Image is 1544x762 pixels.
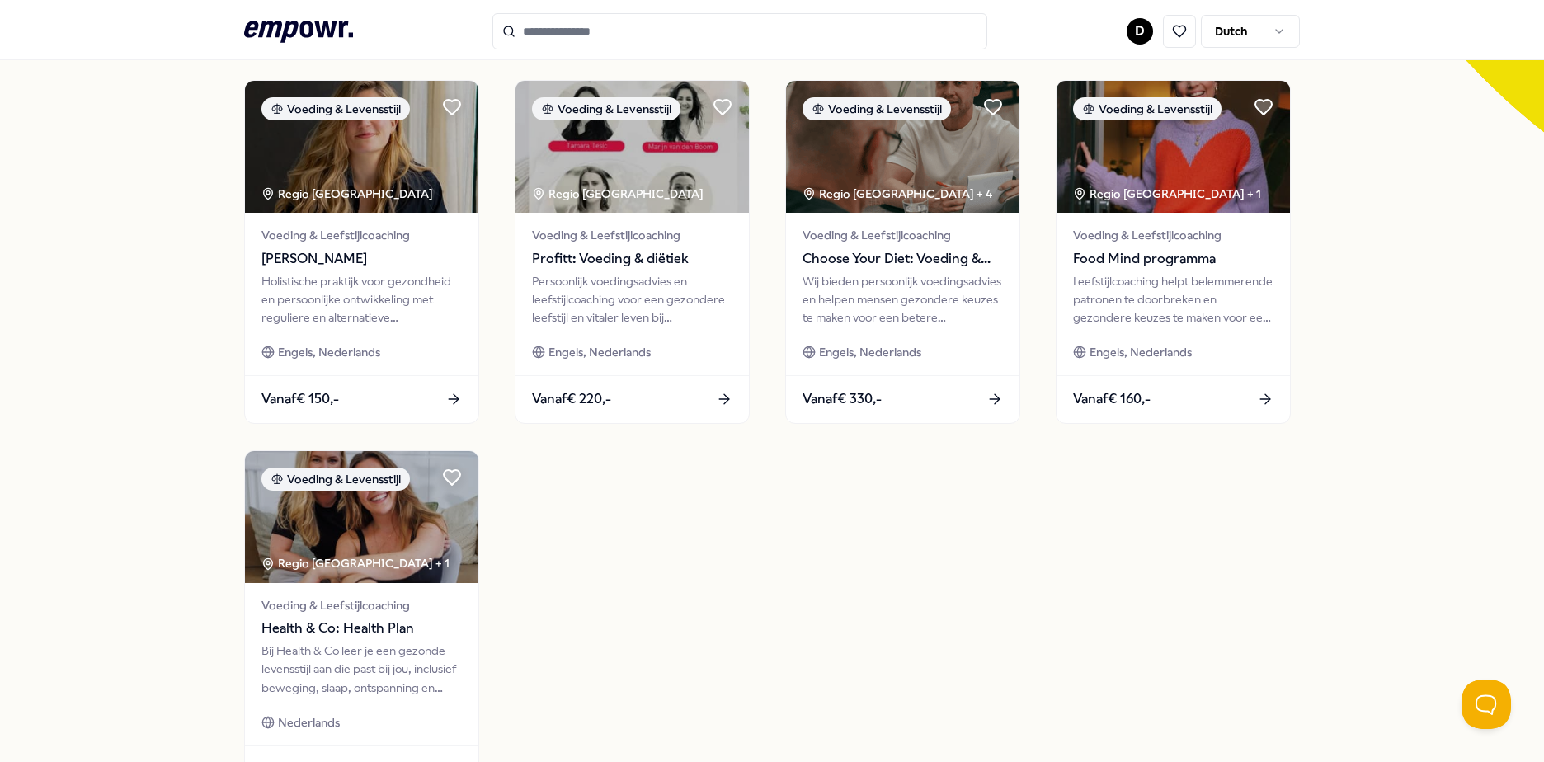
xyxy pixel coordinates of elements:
[261,554,450,572] div: Regio [GEOGRAPHIC_DATA] + 1
[261,596,462,614] span: Voeding & Leefstijlcoaching
[1073,185,1261,203] div: Regio [GEOGRAPHIC_DATA] + 1
[532,272,732,327] div: Persoonlijk voedingsadvies en leefstijlcoaching voor een gezondere leefstijl en vitaler leven bij...
[492,13,987,49] input: Search for products, categories or subcategories
[803,226,1003,244] span: Voeding & Leefstijlcoaching
[532,185,706,203] div: Regio [GEOGRAPHIC_DATA]
[245,81,478,213] img: package image
[244,80,479,423] a: package imageVoeding & LevensstijlRegio [GEOGRAPHIC_DATA] Voeding & Leefstijlcoaching[PERSON_NAME...
[261,388,339,410] span: Vanaf € 150,-
[532,248,732,270] span: Profitt: Voeding & diëtiek
[1056,80,1291,423] a: package imageVoeding & LevensstijlRegio [GEOGRAPHIC_DATA] + 1Voeding & LeefstijlcoachingFood Mind...
[803,97,951,120] div: Voeding & Levensstijl
[261,97,410,120] div: Voeding & Levensstijl
[532,97,680,120] div: Voeding & Levensstijl
[803,185,992,203] div: Regio [GEOGRAPHIC_DATA] + 4
[1462,680,1511,729] iframe: Help Scout Beacon - Open
[515,81,749,213] img: package image
[1073,248,1273,270] span: Food Mind programma
[1073,97,1222,120] div: Voeding & Levensstijl
[1057,81,1290,213] img: package image
[803,272,1003,327] div: Wij bieden persoonlijk voedingsadvies en helpen mensen gezondere keuzes te maken voor een betere ...
[261,642,462,697] div: Bij Health & Co leer je een gezonde levensstijl aan die past bij jou, inclusief beweging, slaap, ...
[1073,388,1151,410] span: Vanaf € 160,-
[548,343,651,361] span: Engels, Nederlands
[261,468,410,491] div: Voeding & Levensstijl
[785,80,1020,423] a: package imageVoeding & LevensstijlRegio [GEOGRAPHIC_DATA] + 4Voeding & LeefstijlcoachingChoose Yo...
[803,388,882,410] span: Vanaf € 330,-
[261,226,462,244] span: Voeding & Leefstijlcoaching
[532,226,732,244] span: Voeding & Leefstijlcoaching
[1073,226,1273,244] span: Voeding & Leefstijlcoaching
[278,713,340,731] span: Nederlands
[278,343,380,361] span: Engels, Nederlands
[261,272,462,327] div: Holistische praktijk voor gezondheid en persoonlijke ontwikkeling met reguliere en alternatieve g...
[261,248,462,270] span: [PERSON_NAME]
[1127,18,1153,45] button: D
[245,451,478,583] img: package image
[515,80,750,423] a: package imageVoeding & LevensstijlRegio [GEOGRAPHIC_DATA] Voeding & LeefstijlcoachingProfitt: Voe...
[532,388,611,410] span: Vanaf € 220,-
[819,343,921,361] span: Engels, Nederlands
[786,81,1019,213] img: package image
[261,618,462,639] span: Health & Co: Health Plan
[803,248,1003,270] span: Choose Your Diet: Voeding & diëtiek
[261,185,435,203] div: Regio [GEOGRAPHIC_DATA]
[1073,272,1273,327] div: Leefstijlcoaching helpt belemmerende patronen te doorbreken en gezondere keuzes te maken voor een...
[1090,343,1192,361] span: Engels, Nederlands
